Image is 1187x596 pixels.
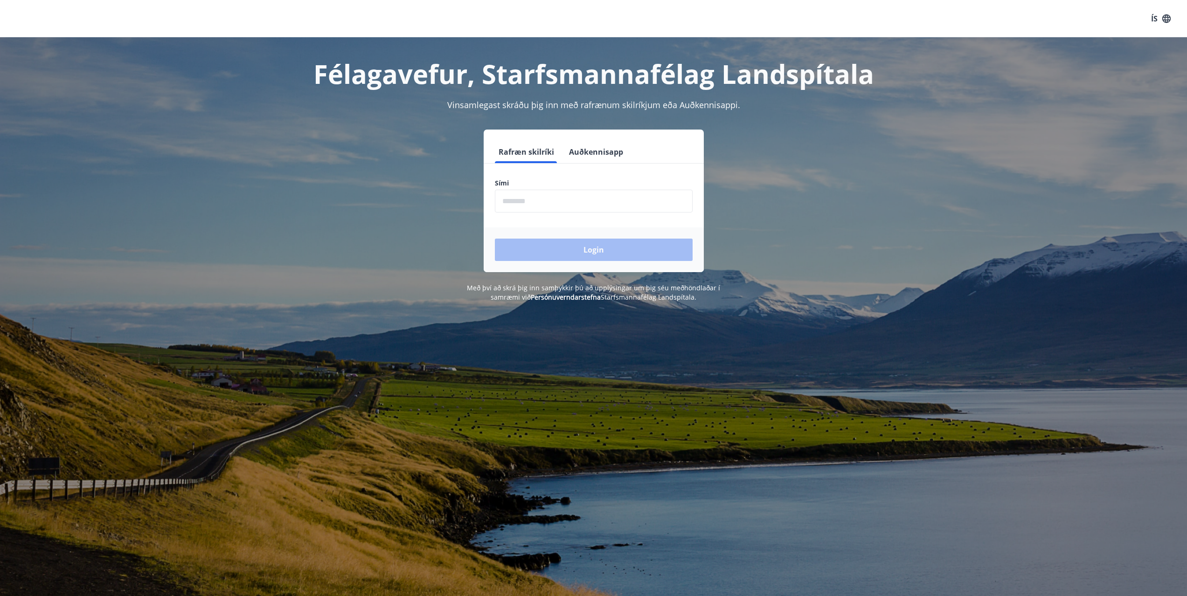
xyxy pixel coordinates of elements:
button: ÍS [1146,10,1176,27]
span: Með því að skrá þig inn samþykkir þú að upplýsingar um þig séu meðhöndlaðar í samræmi við Starfsm... [467,283,720,301]
button: Auðkennisapp [565,141,627,163]
span: Vinsamlegast skráðu þig inn með rafrænum skilríkjum eða Auðkennisappi. [447,99,740,110]
h1: Félagavefur, Starfsmannafélag Landspítala [269,56,918,91]
a: Persónuverndarstefna [531,293,601,301]
button: Rafræn skilríki [495,141,558,163]
label: Sími [495,178,693,188]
